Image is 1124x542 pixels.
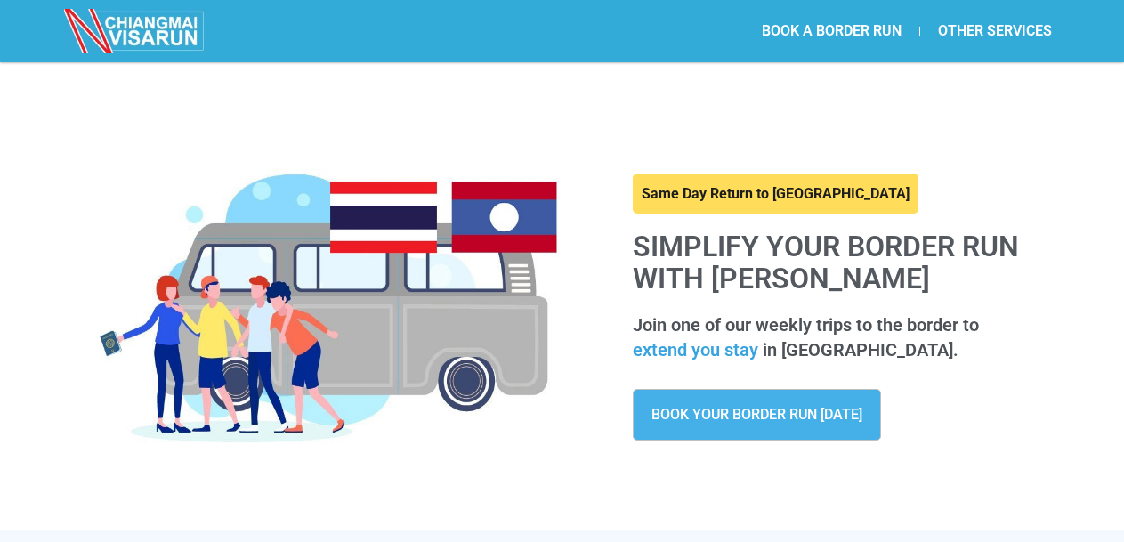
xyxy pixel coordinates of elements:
nav: Menu [562,11,1070,52]
h1: Simplify your border run with [PERSON_NAME] [633,231,1043,294]
a: BOOK YOUR BORDER RUN [DATE] [633,389,881,441]
span: BOOK YOUR BORDER RUN [DATE] [651,408,862,422]
a: BOOK A BORDER RUN [744,11,919,52]
a: OTHER SERVICES [920,11,1070,52]
span: in [GEOGRAPHIC_DATA]. [763,339,958,360]
span: extend you stay [633,337,758,362]
span: Join one of our weekly trips to the border to [633,314,979,336]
